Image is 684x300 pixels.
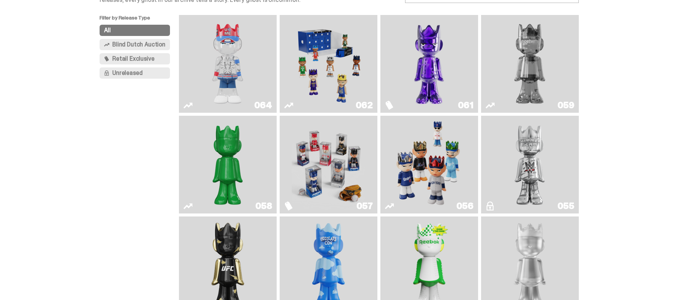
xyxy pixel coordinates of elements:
a: Game Face (2025) [385,119,474,210]
button: Blind Dutch Auction [100,39,170,50]
div: 057 [356,201,373,210]
span: Blind Dutch Auction [112,42,165,48]
span: All [104,27,111,33]
div: 061 [458,101,474,110]
p: Filter by Release Type [100,15,179,25]
img: You Can't See Me [191,18,264,110]
button: Retail Exclusive [100,53,170,64]
div: 064 [254,101,272,110]
div: 058 [255,201,272,210]
img: Game Face (2025) [292,119,365,210]
img: Two [493,18,566,110]
a: Fantasy [385,18,474,110]
a: Game Face (2025) [284,18,373,110]
a: I Was There SummerSlam [486,119,574,210]
img: Game Face (2025) [292,18,365,110]
img: I Was There SummerSlam [493,119,566,210]
div: 062 [356,101,373,110]
img: Game Face (2025) [392,119,466,210]
div: 055 [557,201,574,210]
img: Schrödinger's ghost: Sunday Green [191,119,264,210]
span: Unreleased [112,70,142,76]
a: Game Face (2025) [284,119,373,210]
button: All [100,25,170,36]
div: 056 [456,201,474,210]
a: You Can't See Me [183,18,272,110]
img: Fantasy [392,18,466,110]
div: 059 [557,101,574,110]
button: Unreleased [100,67,170,79]
a: Two [486,18,574,110]
a: Schrödinger's ghost: Sunday Green [183,119,272,210]
span: Retail Exclusive [112,56,154,62]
